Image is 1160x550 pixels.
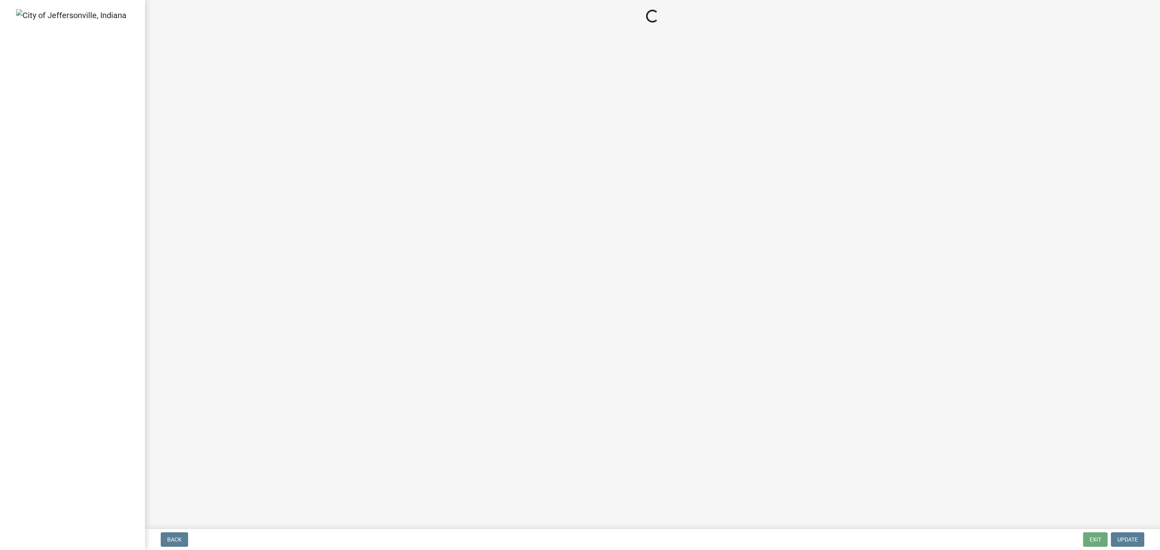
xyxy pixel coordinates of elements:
img: City of Jeffersonville, Indiana [16,9,126,21]
span: Update [1117,536,1138,543]
span: Back [167,536,182,543]
button: Update [1111,532,1144,547]
button: Exit [1083,532,1108,547]
button: Back [161,532,188,547]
